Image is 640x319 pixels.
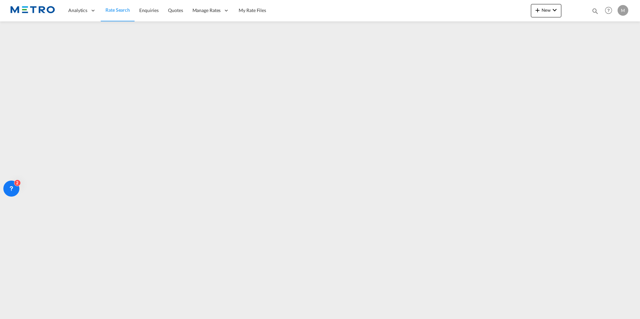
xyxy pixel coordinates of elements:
button: icon-plus 400-fgNewicon-chevron-down [531,4,561,17]
span: Quotes [168,7,183,13]
span: My Rate Files [239,7,266,13]
span: New [534,7,559,13]
md-icon: icon-plus 400-fg [534,6,542,14]
span: Enquiries [139,7,159,13]
md-icon: icon-magnify [591,7,599,15]
div: Help [603,5,618,17]
span: Manage Rates [192,7,221,14]
md-icon: icon-chevron-down [551,6,559,14]
span: Rate Search [105,7,130,13]
div: M [618,5,628,16]
span: Help [603,5,614,16]
span: Analytics [68,7,87,14]
div: icon-magnify [591,7,599,17]
img: 25181f208a6c11efa6aa1bf80d4cef53.png [10,3,55,18]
